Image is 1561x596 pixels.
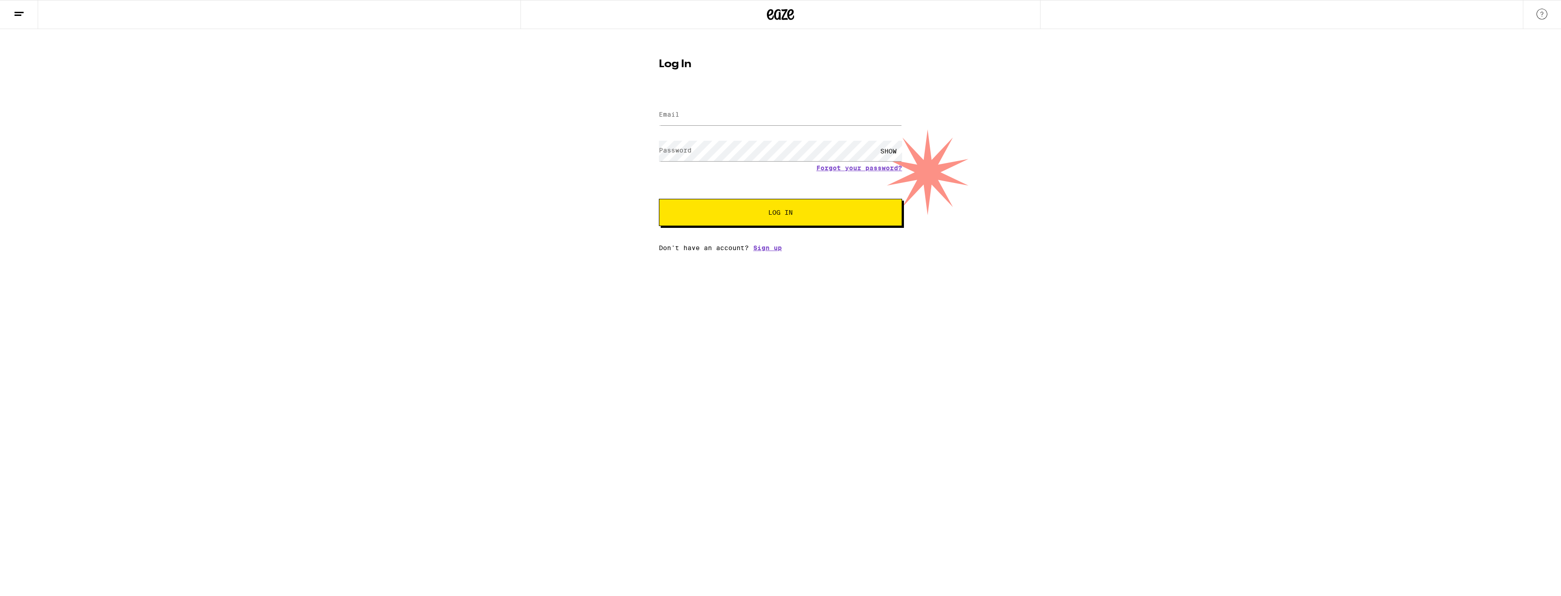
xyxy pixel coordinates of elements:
[659,199,902,226] button: Log In
[659,105,902,125] input: Email
[753,244,782,251] a: Sign up
[659,59,902,70] h1: Log In
[659,147,692,154] label: Password
[768,209,793,216] span: Log In
[816,164,902,172] a: Forgot your password?
[659,244,902,251] div: Don't have an account?
[659,111,679,118] label: Email
[875,141,902,161] div: SHOW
